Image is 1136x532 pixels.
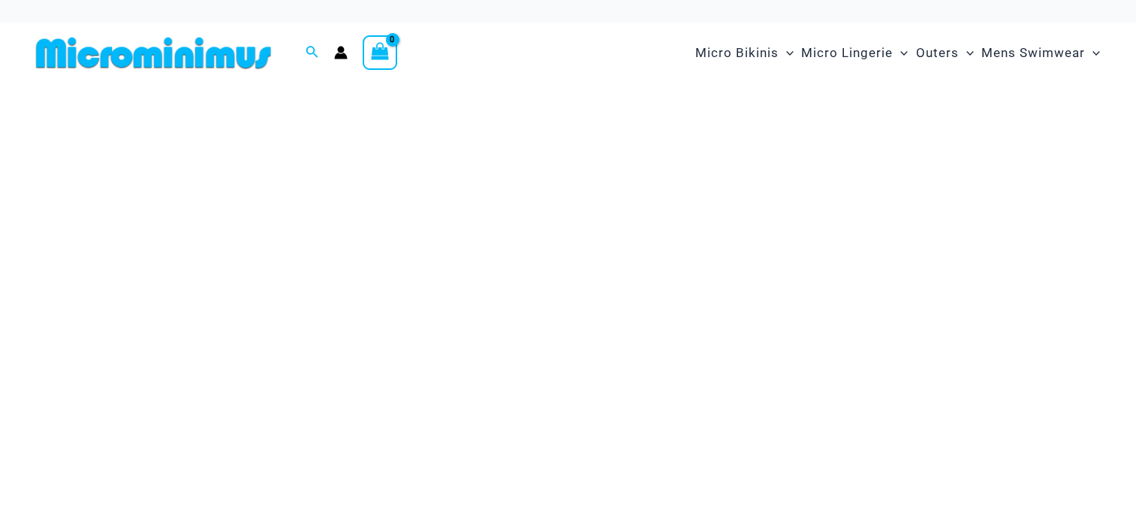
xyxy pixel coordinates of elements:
[959,34,974,72] span: Menu Toggle
[916,34,959,72] span: Outers
[27,99,1109,467] img: Waves Breaking Ocean Bikini Pack
[779,34,794,72] span: Menu Toggle
[30,36,277,70] img: MM SHOP LOGO FLAT
[692,30,797,76] a: Micro BikinisMenu ToggleMenu Toggle
[306,44,319,62] a: Search icon link
[801,34,893,72] span: Micro Lingerie
[689,28,1106,78] nav: Site Navigation
[1085,34,1100,72] span: Menu Toggle
[981,34,1085,72] span: Mens Swimwear
[334,46,348,59] a: Account icon link
[912,30,978,76] a: OutersMenu ToggleMenu Toggle
[695,34,779,72] span: Micro Bikinis
[363,35,397,70] a: View Shopping Cart, empty
[797,30,912,76] a: Micro LingerieMenu ToggleMenu Toggle
[893,34,908,72] span: Menu Toggle
[978,30,1104,76] a: Mens SwimwearMenu ToggleMenu Toggle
